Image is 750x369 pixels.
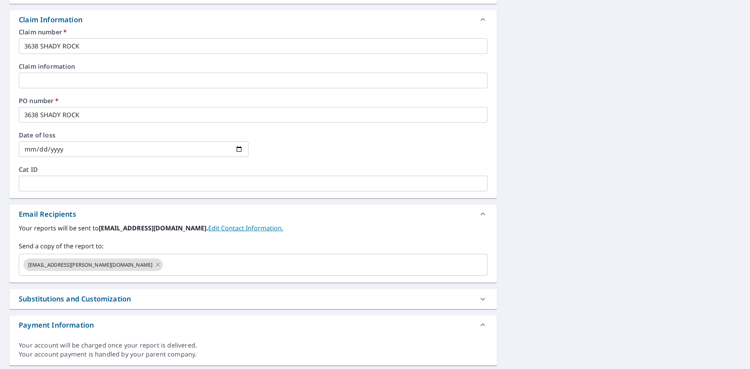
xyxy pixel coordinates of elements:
div: Payment Information [19,320,94,330]
div: Claim Information [9,10,497,29]
div: Email Recipients [9,205,497,223]
div: Substitutions and Customization [9,289,497,309]
label: Your reports will be sent to [19,223,487,233]
span: [EMAIL_ADDRESS][PERSON_NAME][DOMAIN_NAME] [23,261,157,269]
div: Payment Information [9,316,497,334]
label: Claim information [19,63,487,70]
div: [EMAIL_ADDRESS][PERSON_NAME][DOMAIN_NAME] [23,258,163,271]
label: Cat ID [19,166,487,173]
a: EditContactInfo [208,224,283,232]
div: Claim Information [19,14,82,25]
div: Your account will be charged once your report is delivered. [19,341,487,350]
div: Email Recipients [19,209,76,219]
label: Date of loss [19,132,248,138]
label: PO number [19,98,487,104]
b: [EMAIL_ADDRESS][DOMAIN_NAME]. [99,224,208,232]
div: Substitutions and Customization [19,294,131,304]
label: Send a copy of the report to: [19,241,487,251]
label: Claim number [19,29,487,35]
div: Your account payment is handled by your parent company. [19,350,487,359]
